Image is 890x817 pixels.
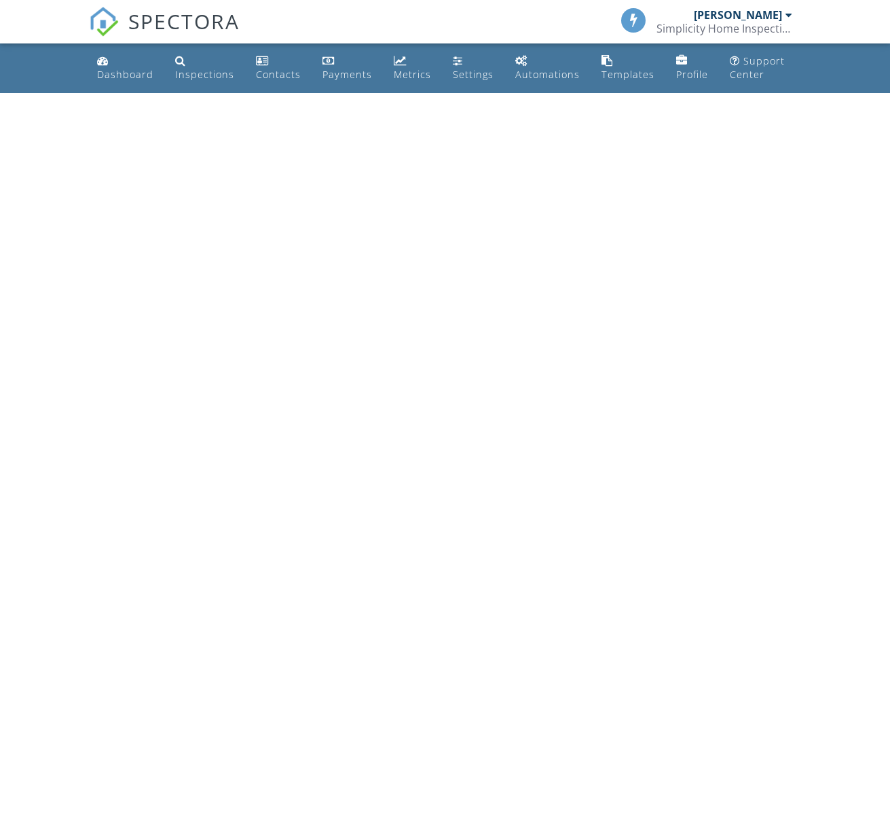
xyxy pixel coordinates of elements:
[671,49,713,88] a: Company Profile
[394,68,431,81] div: Metrics
[724,49,798,88] a: Support Center
[730,54,785,81] div: Support Center
[515,68,580,81] div: Automations
[322,68,372,81] div: Payments
[453,68,494,81] div: Settings
[676,68,708,81] div: Profile
[510,49,585,88] a: Automations (Basic)
[596,49,660,88] a: Templates
[447,49,499,88] a: Settings
[89,18,240,47] a: SPECTORA
[317,49,377,88] a: Payments
[601,68,654,81] div: Templates
[175,68,234,81] div: Inspections
[97,68,153,81] div: Dashboard
[388,49,437,88] a: Metrics
[128,7,240,35] span: SPECTORA
[92,49,159,88] a: Dashboard
[694,8,782,22] div: [PERSON_NAME]
[251,49,306,88] a: Contacts
[256,68,301,81] div: Contacts
[170,49,240,88] a: Inspections
[656,22,792,35] div: Simplicity Home Inspections LLC
[89,7,119,37] img: The Best Home Inspection Software - Spectora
